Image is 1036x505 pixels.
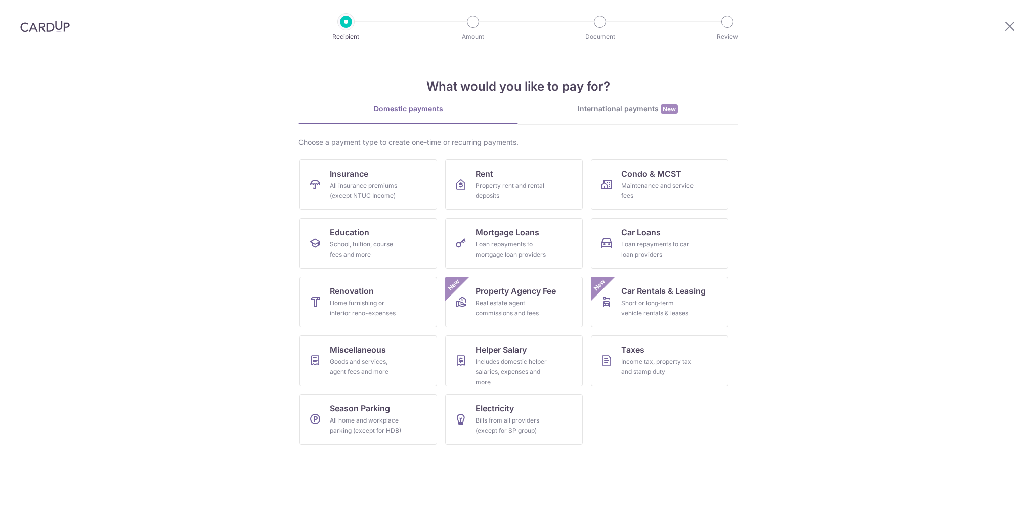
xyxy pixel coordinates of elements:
[330,239,403,260] div: School, tuition, course fees and more
[591,218,728,269] a: Car LoansLoan repayments to car loan providers
[476,357,548,387] div: Includes domestic helper salaries, expenses and more
[298,104,518,114] div: Domestic payments
[309,32,383,42] p: Recipient
[445,335,583,386] a: Helper SalaryIncludes domestic helper salaries, expenses and more
[330,226,369,238] span: Education
[445,277,583,327] a: Property Agency FeeReal estate agent commissions and feesNew
[299,159,437,210] a: InsuranceAll insurance premiums (except NTUC Income)
[299,335,437,386] a: MiscellaneousGoods and services, agent fees and more
[330,181,403,201] div: All insurance premiums (except NTUC Income)
[476,298,548,318] div: Real estate agent commissions and fees
[476,239,548,260] div: Loan repayments to mortgage loan providers
[298,77,738,96] h4: What would you like to pay for?
[20,20,70,32] img: CardUp
[330,415,403,436] div: All home and workplace parking (except for HDB)
[330,344,386,356] span: Miscellaneous
[445,159,583,210] a: RentProperty rent and rental deposits
[621,344,644,356] span: Taxes
[591,277,728,327] a: Car Rentals & LeasingShort or long‑term vehicle rentals & leasesNew
[299,394,437,445] a: Season ParkingAll home and workplace parking (except for HDB)
[518,104,738,114] div: International payments
[591,335,728,386] a: TaxesIncome tax, property tax and stamp duty
[621,298,694,318] div: Short or long‑term vehicle rentals & leases
[446,277,462,293] span: New
[621,226,661,238] span: Car Loans
[476,226,539,238] span: Mortgage Loans
[563,32,637,42] p: Document
[621,239,694,260] div: Loan repayments to car loan providers
[476,167,493,180] span: Rent
[330,357,403,377] div: Goods and services, agent fees and more
[445,394,583,445] a: ElectricityBills from all providers (except for SP group)
[690,32,765,42] p: Review
[299,218,437,269] a: EducationSchool, tuition, course fees and more
[621,285,706,297] span: Car Rentals & Leasing
[299,277,437,327] a: RenovationHome furnishing or interior reno-expenses
[330,167,368,180] span: Insurance
[591,277,608,293] span: New
[621,357,694,377] div: Income tax, property tax and stamp duty
[591,159,728,210] a: Condo & MCSTMaintenance and service fees
[298,137,738,147] div: Choose a payment type to create one-time or recurring payments.
[621,181,694,201] div: Maintenance and service fees
[330,285,374,297] span: Renovation
[476,285,556,297] span: Property Agency Fee
[330,298,403,318] div: Home furnishing or interior reno-expenses
[476,402,514,414] span: Electricity
[330,402,390,414] span: Season Parking
[445,218,583,269] a: Mortgage LoansLoan repayments to mortgage loan providers
[661,104,678,114] span: New
[476,181,548,201] div: Property rent and rental deposits
[476,344,527,356] span: Helper Salary
[621,167,681,180] span: Condo & MCST
[436,32,510,42] p: Amount
[476,415,548,436] div: Bills from all providers (except for SP group)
